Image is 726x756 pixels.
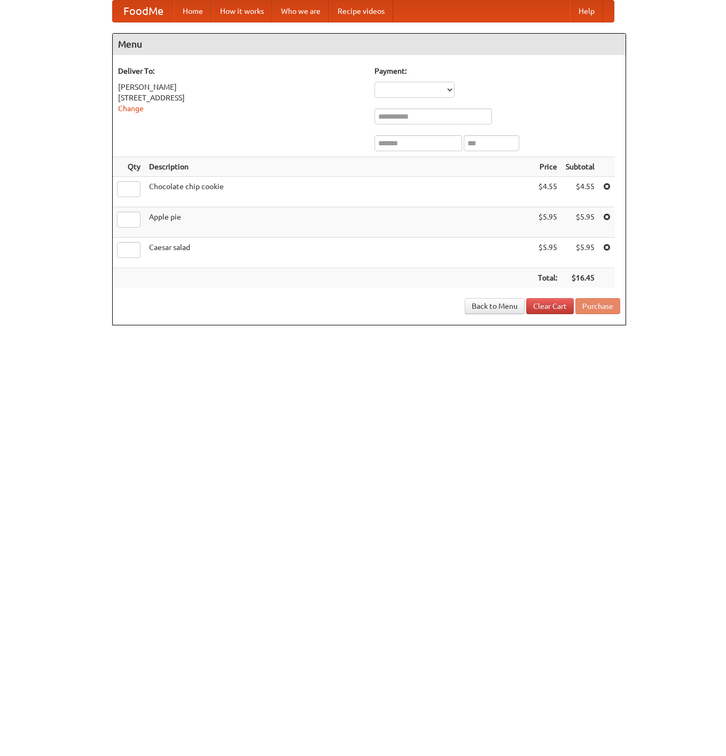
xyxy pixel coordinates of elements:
[526,298,574,314] a: Clear Cart
[561,177,599,207] td: $4.55
[118,82,364,92] div: [PERSON_NAME]
[534,207,561,238] td: $5.95
[570,1,603,22] a: Help
[561,157,599,177] th: Subtotal
[174,1,212,22] a: Home
[118,66,364,76] h5: Deliver To:
[374,66,620,76] h5: Payment:
[534,157,561,177] th: Price
[561,238,599,268] td: $5.95
[118,92,364,103] div: [STREET_ADDRESS]
[272,1,329,22] a: Who we are
[118,104,144,113] a: Change
[534,177,561,207] td: $4.55
[145,238,534,268] td: Caesar salad
[113,1,174,22] a: FoodMe
[212,1,272,22] a: How it works
[145,177,534,207] td: Chocolate chip cookie
[329,1,393,22] a: Recipe videos
[561,207,599,238] td: $5.95
[561,268,599,288] th: $16.45
[113,34,626,55] h4: Menu
[575,298,620,314] button: Purchase
[145,157,534,177] th: Description
[465,298,525,314] a: Back to Menu
[534,268,561,288] th: Total:
[534,238,561,268] td: $5.95
[113,157,145,177] th: Qty
[145,207,534,238] td: Apple pie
